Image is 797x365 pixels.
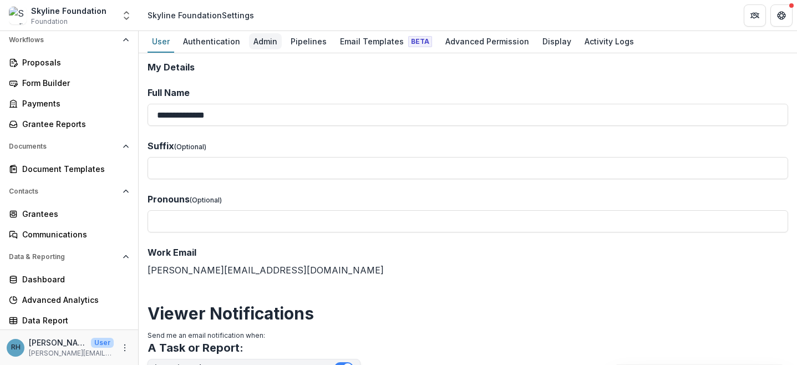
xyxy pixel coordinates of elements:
[9,7,27,24] img: Skyline Foundation
[31,5,106,17] div: Skyline Foundation
[4,311,134,329] a: Data Report
[336,33,436,49] div: Email Templates
[336,31,436,53] a: Email Templates Beta
[148,140,174,151] span: Suffix
[4,74,134,92] a: Form Builder
[148,87,190,98] span: Full Name
[118,341,131,354] button: More
[179,33,245,49] div: Authentication
[4,291,134,309] a: Advanced Analytics
[31,17,68,27] span: Foundation
[441,31,534,53] a: Advanced Permission
[4,182,134,200] button: Open Contacts
[29,348,114,358] p: [PERSON_NAME][EMAIL_ADDRESS][DOMAIN_NAME]
[119,4,134,27] button: Open entity switcher
[179,31,245,53] a: Authentication
[190,196,222,204] span: (Optional)
[11,344,21,351] div: Roxanne Hanson
[4,94,134,113] a: Payments
[286,33,331,49] div: Pipelines
[4,270,134,288] a: Dashboard
[22,294,125,306] div: Advanced Analytics
[249,31,282,53] a: Admin
[4,160,134,178] a: Document Templates
[29,337,87,348] p: [PERSON_NAME]
[148,247,196,258] span: Work Email
[580,31,638,53] a: Activity Logs
[4,205,134,223] a: Grantees
[580,33,638,49] div: Activity Logs
[538,31,576,53] a: Display
[441,33,534,49] div: Advanced Permission
[538,33,576,49] div: Display
[91,338,114,348] p: User
[22,273,125,285] div: Dashboard
[148,341,243,354] h3: A Task or Report:
[148,9,254,21] div: Skyline Foundation Settings
[22,57,125,68] div: Proposals
[148,194,190,205] span: Pronouns
[286,31,331,53] a: Pipelines
[22,98,125,109] div: Payments
[148,31,174,53] a: User
[148,303,788,323] h2: Viewer Notifications
[148,246,788,277] div: [PERSON_NAME][EMAIL_ADDRESS][DOMAIN_NAME]
[22,77,125,89] div: Form Builder
[4,31,134,49] button: Open Workflows
[22,208,125,220] div: Grantees
[4,138,134,155] button: Open Documents
[22,315,125,326] div: Data Report
[143,7,258,23] nav: breadcrumb
[22,163,125,175] div: Document Templates
[148,62,788,73] h2: My Details
[174,143,206,151] span: (Optional)
[4,115,134,133] a: Grantee Reports
[249,33,282,49] div: Admin
[4,248,134,266] button: Open Data & Reporting
[22,118,125,130] div: Grantee Reports
[9,36,118,44] span: Workflows
[9,187,118,195] span: Contacts
[22,229,125,240] div: Communications
[9,143,118,150] span: Documents
[744,4,766,27] button: Partners
[148,331,265,339] span: Send me an email notification when:
[408,36,432,47] span: Beta
[4,225,134,244] a: Communications
[770,4,793,27] button: Get Help
[4,53,134,72] a: Proposals
[9,253,118,261] span: Data & Reporting
[148,33,174,49] div: User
